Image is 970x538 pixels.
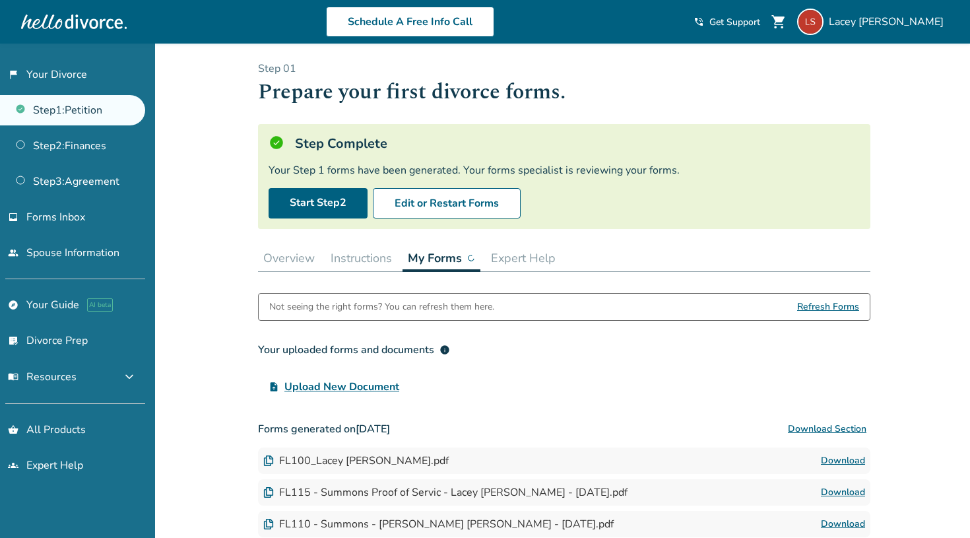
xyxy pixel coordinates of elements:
[8,370,77,384] span: Resources
[797,9,824,35] img: bleumonkey81@hotmail.com
[821,485,865,500] a: Download
[8,335,18,346] span: list_alt_check
[467,254,475,262] img: ...
[486,245,561,271] button: Expert Help
[258,342,450,358] div: Your uploaded forms and documents
[269,294,494,320] div: Not seeing the right forms? You can refresh them here.
[263,485,628,500] div: FL115 - Summons Proof of Servic - Lacey [PERSON_NAME] - [DATE].pdf
[8,248,18,258] span: people
[26,210,85,224] span: Forms Inbox
[771,14,787,30] span: shopping_cart
[258,76,870,108] h1: Prepare your first divorce forms.
[295,135,387,152] h5: Step Complete
[263,455,274,466] img: Document
[325,245,397,271] button: Instructions
[269,163,860,178] div: Your Step 1 forms have been generated. Your forms specialist is reviewing your forms.
[439,345,450,355] span: info
[904,475,970,538] iframe: Chat Widget
[797,294,859,320] span: Refresh Forms
[694,16,760,28] a: phone_in_talkGet Support
[694,17,704,27] span: phone_in_talk
[87,298,113,312] span: AI beta
[263,517,614,531] div: FL110 - Summons - [PERSON_NAME] [PERSON_NAME] - [DATE].pdf
[269,382,279,392] span: upload_file
[8,300,18,310] span: explore
[403,245,480,272] button: My Forms
[258,245,320,271] button: Overview
[709,16,760,28] span: Get Support
[373,188,521,219] button: Edit or Restart Forms
[829,15,949,29] span: Lacey [PERSON_NAME]
[263,487,274,498] img: Document
[269,188,368,219] a: Start Step2
[8,212,18,222] span: inbox
[8,69,18,80] span: flag_2
[284,379,399,395] span: Upload New Document
[258,61,870,76] p: Step 0 1
[821,453,865,469] a: Download
[263,519,274,529] img: Document
[8,424,18,435] span: shopping_basket
[263,454,449,468] div: FL100_Lacey [PERSON_NAME].pdf
[821,516,865,532] a: Download
[8,460,18,471] span: groups
[326,7,494,37] a: Schedule A Free Info Call
[784,416,870,442] button: Download Section
[121,369,137,385] span: expand_more
[8,372,18,382] span: menu_book
[258,416,870,442] h3: Forms generated on [DATE]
